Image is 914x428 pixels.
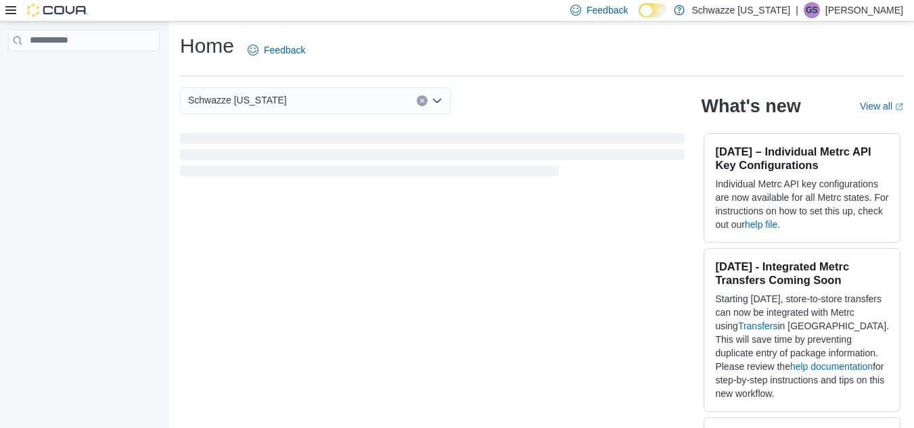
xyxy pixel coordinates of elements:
h3: [DATE] - Integrated Metrc Transfers Coming Soon [715,260,889,287]
p: Starting [DATE], store-to-store transfers can now be integrated with Metrc using in [GEOGRAPHIC_D... [715,292,889,400]
span: Schwazze [US_STATE] [188,92,287,108]
a: Transfers [738,320,778,331]
p: Individual Metrc API key configurations are now available for all Metrc states. For instructions ... [715,177,889,231]
span: Feedback [587,3,628,17]
a: help file [745,219,777,230]
button: Open list of options [432,95,442,106]
a: View allExternal link [860,101,903,112]
p: Schwazze [US_STATE] [691,2,790,18]
p: | [796,2,798,18]
button: Clear input [417,95,428,106]
input: Dark Mode [639,3,667,18]
div: Gulzar Sayall [804,2,820,18]
span: Loading [180,136,685,179]
img: Cova [27,3,88,17]
span: GS [806,2,817,18]
h2: What's new [701,95,800,117]
p: [PERSON_NAME] [825,2,903,18]
h1: Home [180,32,234,60]
nav: Complex example [8,54,160,87]
h3: [DATE] – Individual Metrc API Key Configurations [715,145,889,172]
span: Feedback [264,43,305,57]
svg: External link [895,103,903,111]
a: Feedback [242,37,311,64]
a: help documentation [790,361,873,372]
